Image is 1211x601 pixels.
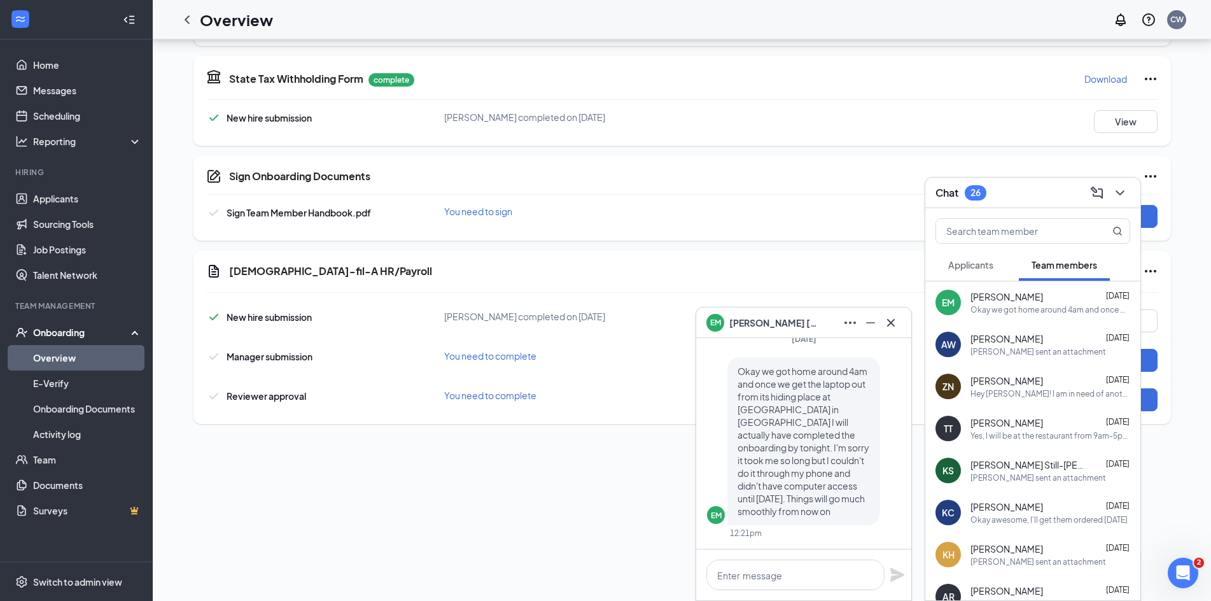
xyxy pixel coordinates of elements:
span: [DATE] [1106,291,1130,300]
span: Reviewer approval [227,390,306,402]
svg: Cross [883,315,899,330]
div: [PERSON_NAME] sent an attachment [970,472,1106,483]
svg: Ellipses [1143,264,1158,279]
span: [DATE] [1106,417,1130,427]
p: complete [368,73,414,87]
svg: Document [206,264,221,279]
svg: ChevronDown [1112,185,1128,201]
span: Sign Team Member Handbook.pdf [227,207,371,218]
div: Yes, I will be at the restaurant from 9am-5pm. [970,430,1130,441]
button: Download [1084,69,1128,89]
span: [DATE] [1106,333,1130,343]
span: [PERSON_NAME] [970,290,1043,303]
div: EM [942,296,955,309]
svg: ComposeMessage [1089,185,1105,201]
a: Job Postings [33,237,142,262]
iframe: Intercom live chat [1168,558,1198,588]
span: [PERSON_NAME] [970,542,1043,555]
span: [DATE] [1106,585,1130,595]
div: Team Management [15,300,139,311]
span: [DATE] [792,334,816,344]
div: Reporting [33,135,143,148]
svg: Plane [890,567,905,583]
svg: ChevronLeft [179,12,195,27]
span: [PERSON_NAME] [970,500,1043,513]
div: KS [942,464,954,477]
div: EM [711,510,722,521]
svg: Checkmark [206,349,221,364]
span: Okay we got home around 4am and once we get the laptop out from its hiding place at [GEOGRAPHIC_D... [738,365,869,517]
a: Onboarding Documents [33,396,142,421]
div: TT [944,422,953,435]
svg: Minimize [863,315,878,330]
button: View [1094,110,1158,133]
span: You need to complete [444,350,536,362]
h5: [DEMOGRAPHIC_DATA]-fil-A HR/Payroll [229,264,432,278]
a: Talent Network [33,262,142,288]
div: [PERSON_NAME] sent an attachment [970,556,1106,567]
span: [PERSON_NAME] completed on [DATE] [444,311,605,322]
button: Cross [881,313,901,333]
span: New hire submission [227,311,312,323]
a: Documents [33,472,142,498]
div: Onboarding [33,326,131,339]
div: [PERSON_NAME] sent an attachment [970,346,1106,357]
svg: UserCheck [15,326,28,339]
a: Scheduling [33,103,142,129]
span: [PERSON_NAME] [970,416,1043,429]
div: You need to sign [444,205,762,218]
a: Sourcing Tools [33,211,142,237]
svg: CompanyDocumentIcon [206,169,221,184]
button: ChevronDown [1110,183,1130,203]
h1: Overview [200,9,273,31]
button: Minimize [860,313,881,333]
input: Search team member [936,219,1087,243]
div: Okay we got home around 4am and once we get the laptop out from its hiding place at [GEOGRAPHIC_D... [970,304,1130,315]
svg: Collapse [123,13,136,26]
a: Applicants [33,186,142,211]
svg: Ellipses [1143,169,1158,184]
a: SurveysCrown [33,498,142,523]
p: Download [1084,73,1127,85]
div: ZN [942,380,954,393]
span: [PERSON_NAME] Still-[PERSON_NAME] [970,458,1085,471]
svg: Notifications [1113,12,1128,27]
span: [PERSON_NAME] completed on [DATE] [444,111,605,123]
span: 2 [1194,558,1204,568]
svg: TaxGovernmentIcon [206,69,221,84]
div: Hiring [15,167,139,178]
svg: Ellipses [843,315,858,330]
h3: Chat [935,186,958,200]
div: 12:21pm [730,528,762,539]
svg: WorkstreamLogo [14,13,27,25]
button: ComposeMessage [1087,183,1107,203]
svg: MagnifyingGlass [1112,226,1123,236]
h5: Sign Onboarding Documents [229,169,370,183]
div: AW [941,338,956,351]
div: 26 [970,187,981,198]
span: New hire submission [227,112,312,124]
span: [DATE] [1106,459,1130,469]
div: Switch to admin view [33,576,122,588]
span: [PERSON_NAME] [970,374,1043,387]
span: You need to complete [444,390,536,401]
span: [PERSON_NAME] [970,332,1043,345]
button: Ellipses [840,313,860,333]
span: Team members [1032,259,1097,271]
div: KC [942,506,955,519]
span: [DATE] [1106,501,1130,511]
a: E-Verify [33,371,142,396]
a: Team [33,447,142,472]
span: [PERSON_NAME] [PERSON_NAME] [729,316,818,330]
svg: Settings [15,576,28,588]
a: Home [33,52,142,78]
a: Activity log [33,421,142,447]
span: [PERSON_NAME] [970,584,1043,597]
svg: Checkmark [206,388,221,404]
svg: Checkmark [206,205,221,220]
div: Hey [PERSON_NAME]! I am in need of another picture of your Drivers licenses. Do you mind sending ... [970,388,1130,399]
svg: QuestionInfo [1141,12,1156,27]
a: Overview [33,345,142,371]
